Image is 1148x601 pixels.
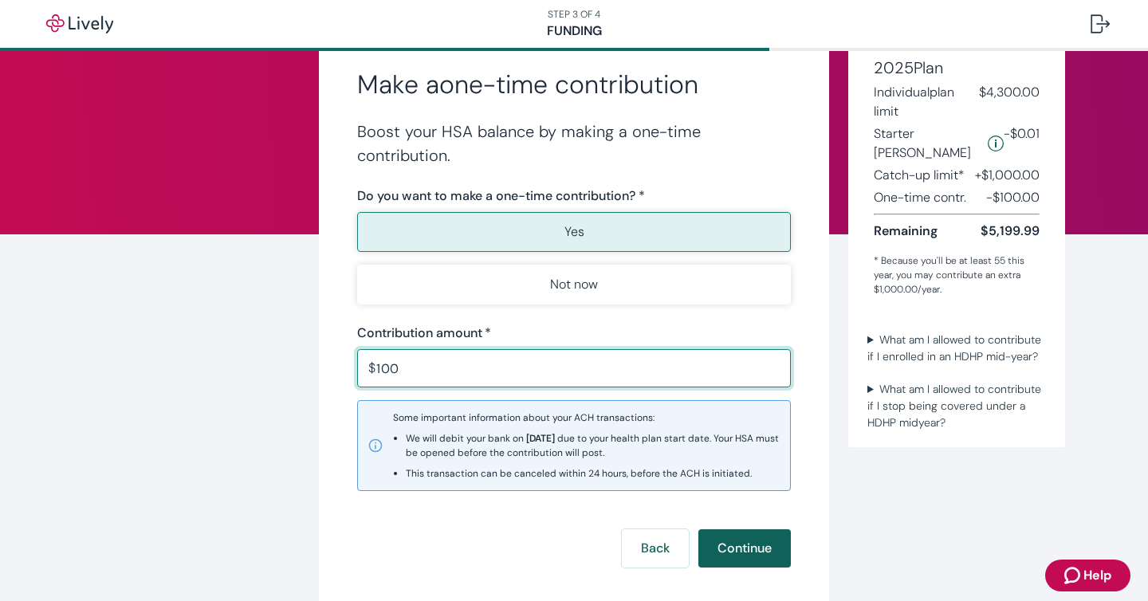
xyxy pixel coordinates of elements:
[368,359,375,378] p: $
[874,188,966,207] span: One-time contr.
[874,166,965,185] span: Catch-up limit*
[874,124,981,163] span: Starter [PERSON_NAME]
[376,352,791,384] input: $0.00
[406,466,780,481] li: This transaction can be canceled within 24 hours, before the ACH is initiated.
[861,328,1052,368] summary: What am I allowed to contribute if I enrolled in an HDHP mid-year?
[35,14,124,33] img: Lively
[526,432,555,445] strong: [DATE]
[357,212,791,252] button: Yes
[1083,566,1111,585] span: Help
[874,253,1040,297] div: * Because you'll be at least 55 this year, you may contribute an extra $1,000.00 /year.
[861,378,1052,434] summary: What am I allowed to contribute if I stop being covered under a HDHP midyear?
[874,222,938,241] span: Remaining
[1078,5,1122,43] button: Log out
[988,124,1004,163] button: Lively will contribute $0.01 to establish your account
[622,529,689,568] button: Back
[975,166,1040,185] span: + $1,000.00
[1045,560,1130,591] button: Zendesk support iconHelp
[357,324,491,343] label: Contribution amount
[874,83,979,121] span: Individual plan limit
[981,222,1040,241] span: $5,199.99
[550,275,598,294] p: Not now
[357,187,645,206] label: Do you want to make a one-time contribution? *
[357,120,791,167] h4: Boost your HSA balance by making a one-time contribution.
[393,410,780,481] span: Some important information about your ACH transactions:
[988,136,1004,151] svg: Starter penny details
[874,56,1040,80] h4: 2025 Plan
[357,69,791,100] h2: Make a one-time contribution
[406,431,780,460] li: We will debit your bank on due to your health plan start date. Your HSA must be opened before the...
[986,188,1040,207] span: - $100.00
[564,222,584,242] p: Yes
[979,83,1040,121] span: $4,300.00
[1064,566,1083,585] svg: Zendesk support icon
[357,265,791,304] button: Not now
[1004,124,1040,163] span: -$0.01
[698,529,791,568] button: Continue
